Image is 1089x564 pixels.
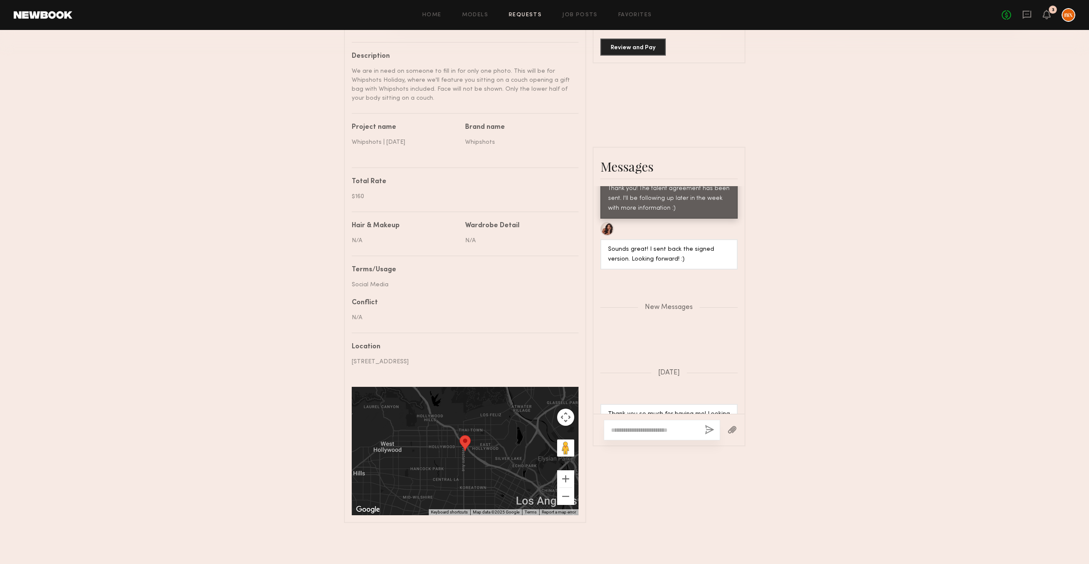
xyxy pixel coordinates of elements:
button: Drag Pegman onto the map to open Street View [557,439,574,457]
div: $160 [352,192,572,201]
div: Whipshots [465,138,572,147]
div: 3 [1052,8,1054,12]
div: Project name [352,124,459,131]
button: Keyboard shortcuts [431,509,468,515]
a: Report a map error [542,510,576,514]
div: Whipshots | [DATE] [352,138,459,147]
div: Sounds great! I sent back the signed version. Looking forward! :) [608,245,730,264]
img: Google [354,504,382,515]
span: New Messages [645,304,693,311]
div: N/A [352,313,572,322]
a: Requests [509,12,542,18]
div: Total Rate [352,178,572,185]
div: Brand name [465,124,572,131]
div: Messages [600,158,738,175]
div: Wardrobe Detail [465,223,519,229]
a: Terms [525,510,537,514]
button: Review and Pay [600,39,666,56]
a: Home [422,12,442,18]
div: N/A [465,236,572,245]
button: Zoom out [557,488,574,505]
div: Social Media [352,280,572,289]
a: Job Posts [562,12,598,18]
div: [STREET_ADDRESS] [352,357,572,366]
div: N/A [352,236,459,245]
div: We are in need on someone to fill in for only one photo. This will be for Whipshots Holiday, wher... [352,67,572,103]
div: Location [352,344,572,350]
div: Terms/Usage [352,267,572,273]
span: [DATE] [658,369,680,377]
a: Favorites [618,12,652,18]
a: Models [462,12,488,18]
div: Thank you so much for having me! Looking forward to the next shoot [608,410,730,429]
span: Map data ©2025 Google [473,510,519,514]
div: Hair & Makeup [352,223,400,229]
button: Map camera controls [557,409,574,426]
a: Open this area in Google Maps (opens a new window) [354,504,382,515]
div: Conflict [352,300,572,306]
div: Thank you! The talent agreement has been sent. I'll be following up later in the week with more i... [608,184,730,214]
button: Zoom in [557,470,574,487]
div: Description [352,53,572,60]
